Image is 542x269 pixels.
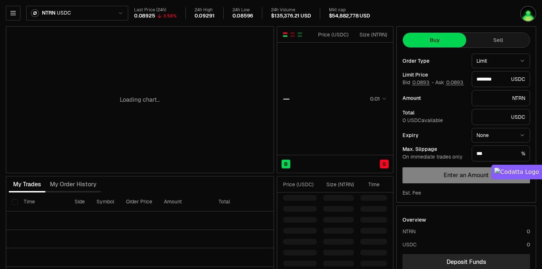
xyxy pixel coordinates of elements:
[31,9,39,17] img: ntrn.png
[355,31,387,38] div: Size ( NTRN )
[360,181,380,188] div: Time
[290,32,295,38] button: Show Sell Orders Only
[163,13,177,19] div: 3.56%
[267,192,292,211] th: Value
[329,7,370,13] div: Mkt cap
[412,79,430,85] button: 0.0893
[297,32,303,38] button: Show Buy Orders Only
[472,145,530,161] div: %
[12,199,18,205] button: Select all
[472,54,530,68] button: Limit
[472,128,530,143] button: None
[271,7,311,13] div: 24h Volume
[472,71,530,87] div: USDC
[402,117,443,124] span: 0 USDC available
[195,7,215,13] div: 24h High
[284,160,288,168] span: B
[402,72,466,77] div: Limit Price
[472,90,530,106] div: NTRN
[134,7,177,13] div: Last Price (24h)
[472,109,530,125] div: USDC
[195,13,215,19] div: 0.09291
[69,192,91,211] th: Side
[402,133,466,138] div: Expiry
[435,79,464,86] span: Ask
[402,241,417,248] div: USDC
[316,31,349,38] div: Price ( USDC )
[382,160,386,168] span: S
[323,181,354,188] div: Size ( NTRN )
[158,192,213,211] th: Amount
[120,192,158,211] th: Order Price
[46,177,101,192] button: My Order History
[402,154,466,160] div: On immediate trades only
[466,33,530,47] button: Sell
[232,13,254,19] div: 0.08596
[527,228,530,235] div: 0
[402,79,434,86] span: Bid -
[403,33,466,47] button: Buy
[9,177,46,192] button: My Trades
[18,192,69,211] th: Time
[134,13,155,19] div: 0.08925
[402,189,421,196] div: Est. Fee
[402,147,466,152] div: Max. Slippage
[42,10,55,16] span: NTRN
[527,241,530,248] div: 0
[271,13,311,19] div: $135,376.21 USD
[232,7,254,13] div: 24h Low
[402,228,416,235] div: NTRN
[283,181,317,188] div: Price ( USDC )
[520,6,536,22] img: 11
[283,94,290,104] div: —
[91,192,120,211] th: Symbol
[402,216,426,223] div: Overview
[402,58,466,63] div: Order Type
[57,10,71,16] span: USDC
[402,110,466,115] div: Total
[213,192,267,211] th: Total
[329,13,370,19] div: $54,882,778 USD
[368,94,387,103] button: 0.01
[445,79,464,85] button: 0.0893
[402,95,466,101] div: Amount
[282,32,288,38] button: Show Buy and Sell Orders
[120,95,160,104] p: Loading chart...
